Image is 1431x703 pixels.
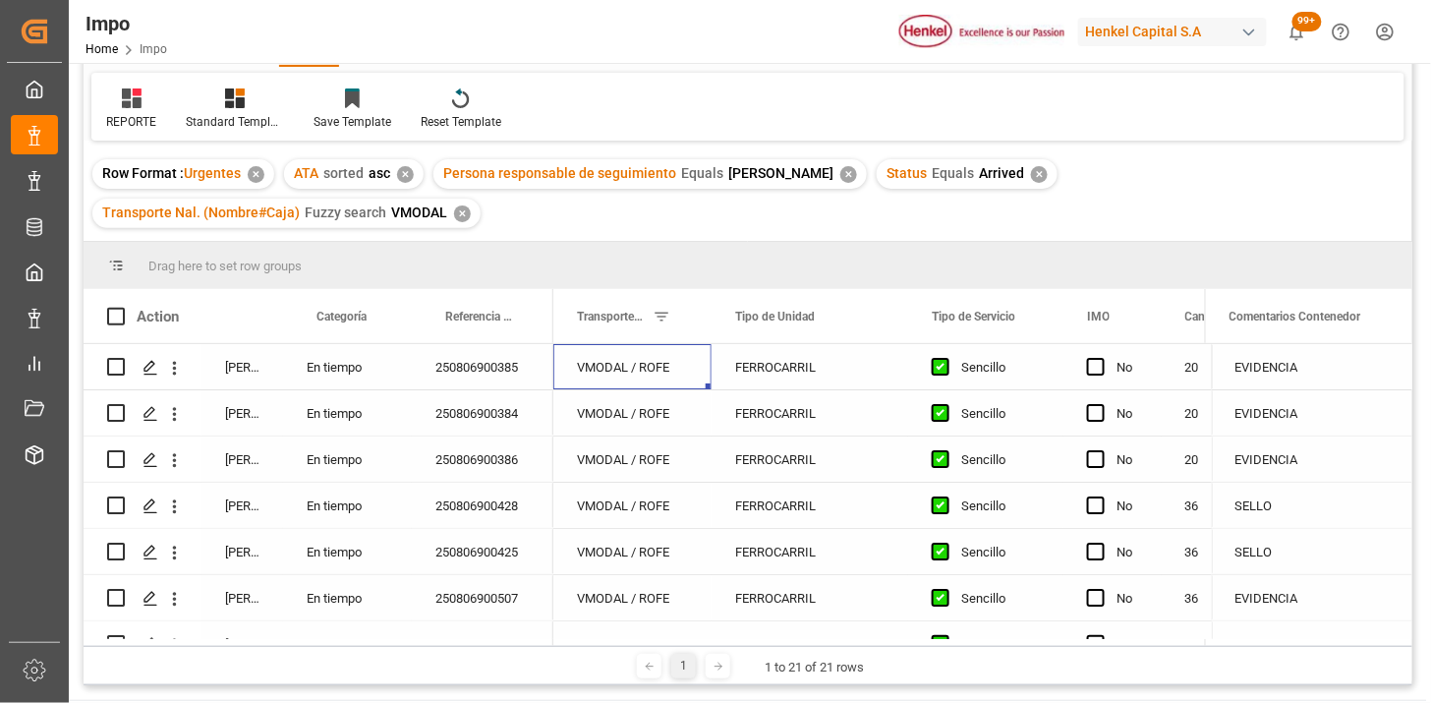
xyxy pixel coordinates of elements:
div: [PERSON_NAME] [201,529,283,574]
span: Cantidad de pallets [1185,310,1286,323]
button: Help Center [1319,10,1363,54]
div: Press SPACE to select this row. [1212,344,1412,390]
div: Press SPACE to select this row. [1212,437,1412,483]
div: Action [137,308,179,325]
div: VMODAL / ROFE [553,437,712,482]
div: En tiempo [283,344,412,389]
div: [PERSON_NAME] [201,344,283,389]
span: Comentarios Contenedor [1230,310,1361,323]
span: Tipo de Servicio [932,310,1015,323]
div: VMODAL / ROFE [553,390,712,436]
span: Status [887,165,927,181]
div: No [1116,391,1138,437]
span: Fuzzy search [305,205,386,220]
div: 250806900386 [412,437,553,482]
div: No [1116,484,1138,529]
span: Categoría [316,310,367,323]
div: 36 [1162,575,1330,620]
span: Equals [932,165,974,181]
div: ✕ [248,166,264,183]
div: ✕ [397,166,414,183]
div: FERROCARRIL [712,437,908,482]
div: En tiempo [283,483,412,528]
div: FERROCARRIL [712,529,908,574]
div: En tiempo [283,437,412,482]
div: SELLO [1212,529,1412,574]
div: En tiempo [283,575,412,620]
img: Henkel%20logo.jpg_1689854090.jpg [899,15,1064,49]
div: Sencillo [961,576,1040,621]
div: No [1116,530,1138,575]
div: DESPACHO REPROGRAMADO POR CONTENEDOR NO POSICIONADO (FECHA INICIAL 08.08), SE GENERA FLETE EN FALSO [1212,621,1412,667]
div: EVIDENCIA [1212,344,1412,389]
span: VMODAL [391,205,447,220]
div: FERROCARRIL [712,390,908,436]
button: show 102 new notifications [1275,10,1319,54]
button: Henkel Capital S.A [1078,13,1275,50]
div: Save Template [314,113,391,131]
a: Home [86,42,118,56]
div: No [1116,576,1138,621]
div: Press SPACE to select this row. [84,390,553,437]
div: FERROCARRIL [712,344,908,389]
div: ✕ [840,166,857,183]
div: 36 [1162,529,1330,574]
span: Row Format : [102,165,184,181]
div: Press SPACE to select this row. [1212,621,1412,668]
div: 250806900425 [412,529,553,574]
div: ✕ [454,205,471,222]
div: EVIDENCIA [1212,575,1412,620]
div: Press SPACE to select this row. [1212,390,1412,437]
div: ✕ [1031,166,1048,183]
div: Press SPACE to select this row. [84,437,553,483]
div: 250806900507 [412,575,553,620]
div: 250806900385 [412,344,553,389]
span: asc [369,165,390,181]
span: Equals [681,165,723,181]
div: 20 [1162,390,1330,436]
div: Press SPACE to select this row. [84,575,553,621]
div: VMODAL / ROFE [553,344,712,389]
span: [PERSON_NAME] [728,165,833,181]
div: [PERSON_NAME] [201,390,283,436]
span: Referencia Leschaco [445,310,512,323]
span: ATA [294,165,318,181]
span: Tipo de Unidad [735,310,815,323]
div: FERROCARRIL [712,621,908,667]
div: Press SPACE to select this row. [1212,575,1412,621]
div: Press SPACE to select this row. [84,483,553,529]
div: Reset Template [421,113,501,131]
div: Press SPACE to select this row. [84,344,553,390]
div: [PERSON_NAME] [201,621,283,667]
div: Press SPACE to select this row. [1212,529,1412,575]
div: No [1116,622,1138,668]
div: [PERSON_NAME] [201,483,283,528]
div: VMODAL / ROFE [553,621,712,667]
div: Impo [86,9,167,38]
div: Sencillo [961,530,1040,575]
div: 36 [1162,483,1330,528]
div: FERROCARRIL [712,483,908,528]
div: Sencillo [961,484,1040,529]
span: Drag here to set row groups [148,259,302,273]
span: Transporte Nal. (Nombre#Caja) [102,205,300,220]
div: No [1116,345,1138,390]
span: Persona responsable de seguimiento [443,165,676,181]
span: sorted [323,165,364,181]
div: Press SPACE to select this row. [84,621,553,668]
div: VMODAL / ROFE [553,529,712,574]
div: 20 [1162,437,1330,482]
div: EVIDENCIA [1212,390,1412,436]
span: Transporte Nal. (Nombre#Caja) [577,310,645,323]
div: 20 [1162,344,1330,389]
div: VMODAL / ROFE [553,575,712,620]
div: [PERSON_NAME] [201,437,283,482]
div: 1 to 21 of 21 rows [765,658,864,677]
div: Sencillo [961,345,1040,390]
span: 99+ [1292,12,1322,31]
div: EVIDENCIA [1212,437,1412,482]
div: En tiempo [283,529,412,574]
div: Sencillo [961,438,1040,483]
div: SELLO [1212,483,1412,528]
div: Press SPACE to select this row. [84,529,553,575]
